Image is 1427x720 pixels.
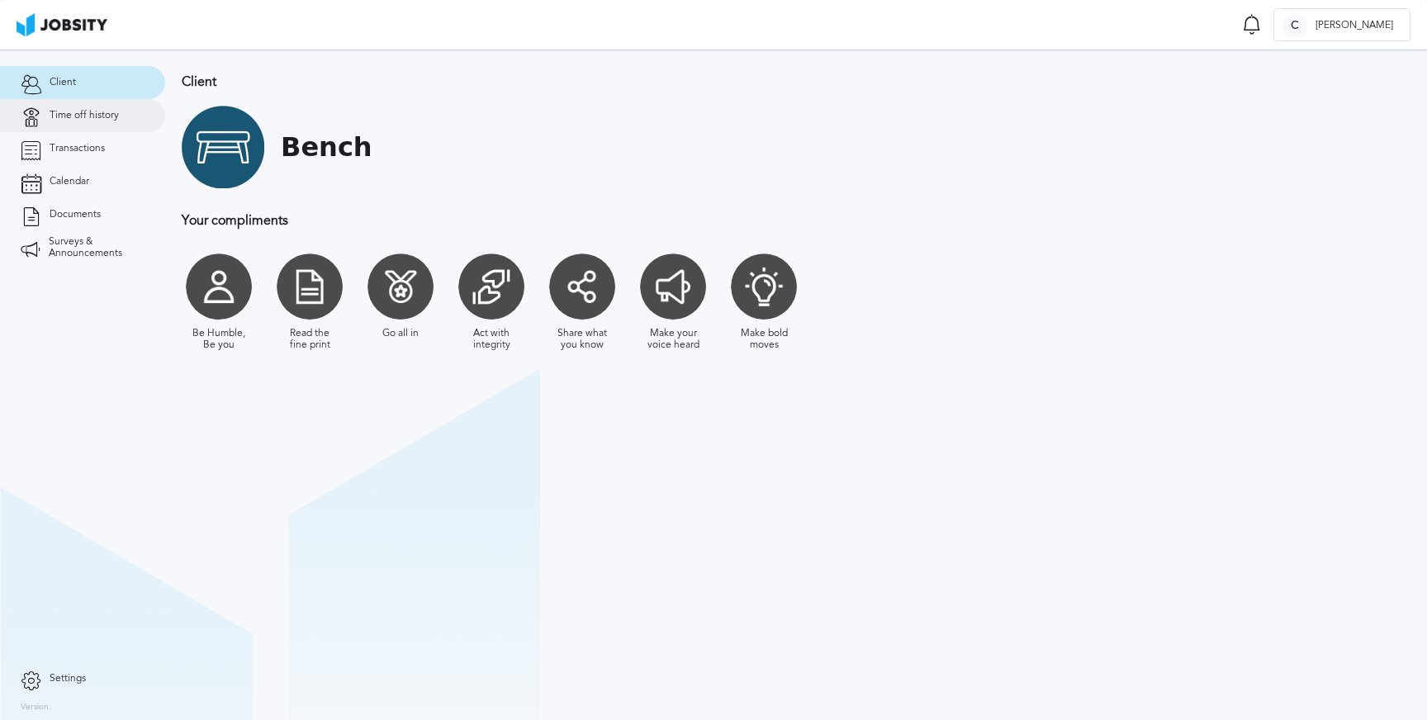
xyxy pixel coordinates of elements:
[735,328,793,351] div: Make bold moves
[1307,20,1401,31] span: [PERSON_NAME]
[553,328,611,351] div: Share what you know
[50,673,86,684] span: Settings
[1282,13,1307,38] div: C
[462,328,520,351] div: Act with integrity
[50,110,119,121] span: Time off history
[281,132,372,163] h1: Bench
[182,74,1078,89] h3: Client
[382,328,419,339] div: Go all in
[50,143,105,154] span: Transactions
[49,236,145,259] span: Surveys & Announcements
[281,328,339,351] div: Read the fine print
[644,328,702,351] div: Make your voice heard
[190,328,248,351] div: Be Humble, Be you
[17,13,107,36] img: ab4bad089aa723f57921c736e9817d99.png
[50,176,89,187] span: Calendar
[50,77,76,88] span: Client
[50,209,101,220] span: Documents
[182,213,1078,228] h3: Your compliments
[21,703,51,713] label: Version:
[1273,8,1410,41] button: C[PERSON_NAME]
